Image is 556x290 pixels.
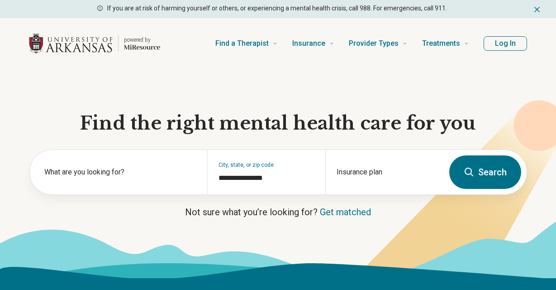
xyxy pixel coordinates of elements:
span: Insurance [292,37,325,50]
button: Log In [484,36,527,51]
h1: Find the right mental health care for you [29,111,527,135]
a: Insurance [292,25,334,62]
a: Get matched [320,207,371,217]
label: What are you looking for? [44,167,196,178]
a: Provider Types [349,25,408,62]
p: powered by [124,36,160,43]
span: Treatments [422,37,460,50]
p: If you are at risk of harming yourself or others, or experiencing a mental health crisis, call 98... [107,4,447,13]
a: Home page [29,29,160,58]
button: Dismiss [532,4,542,14]
span: Provider Types [349,37,399,50]
a: Find a Therapist [215,25,278,62]
span: Find a Therapist [215,37,269,50]
button: Search [449,155,521,189]
p: Not sure what you’re looking for? [29,206,527,218]
a: Treatments [422,25,469,62]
